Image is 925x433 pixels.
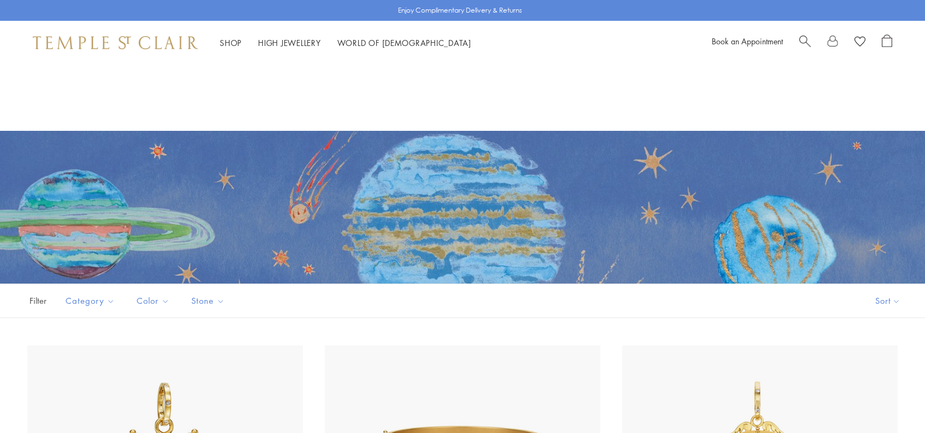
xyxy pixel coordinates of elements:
span: Category [60,294,123,308]
a: ShopShop [220,37,242,48]
button: Stone [183,288,233,313]
a: World of [DEMOGRAPHIC_DATA]World of [DEMOGRAPHIC_DATA] [337,37,471,48]
p: Enjoy Complimentary Delivery & Returns [398,5,522,16]
button: Show sort by [851,284,925,317]
button: Category [57,288,123,313]
button: Color [128,288,178,313]
a: Book an Appointment [712,36,783,47]
iframe: Gorgias live chat messenger [870,382,914,422]
span: Stone [186,294,233,308]
a: View Wishlist [854,34,865,51]
nav: Main navigation [220,36,471,50]
a: Open Shopping Bag [882,34,892,51]
img: Temple St. Clair [33,36,198,49]
span: Color [131,294,178,308]
a: High JewelleryHigh Jewellery [258,37,321,48]
a: Search [799,34,811,51]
